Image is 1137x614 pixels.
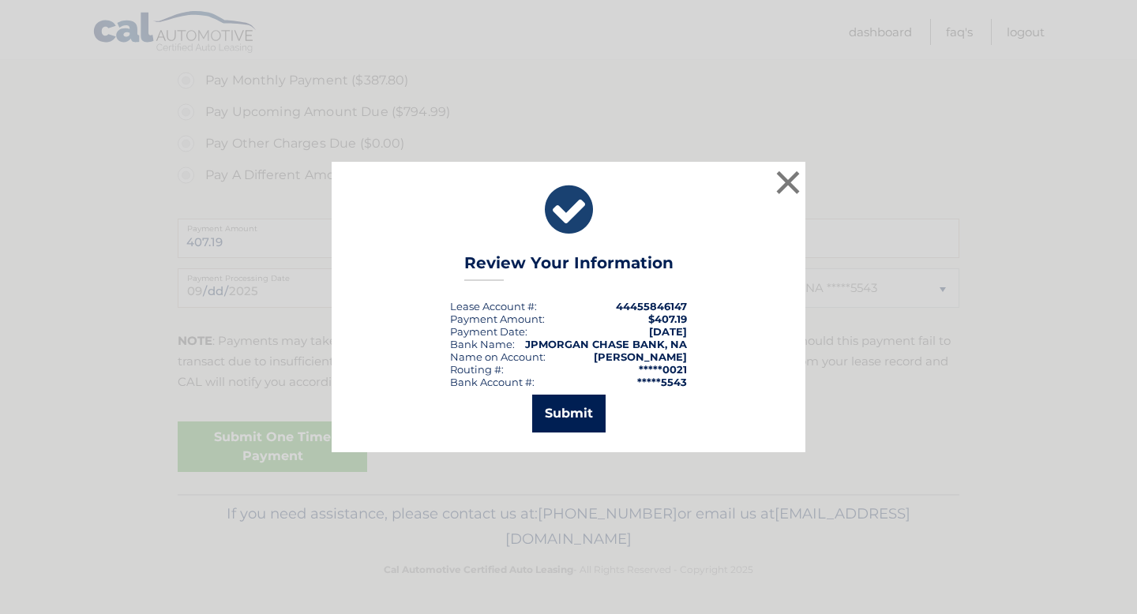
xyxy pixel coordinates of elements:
[616,300,687,313] strong: 44455846147
[648,313,687,325] span: $407.19
[450,350,546,363] div: Name on Account:
[464,253,674,281] h3: Review Your Information
[772,167,804,198] button: ×
[450,363,504,376] div: Routing #:
[450,300,537,313] div: Lease Account #:
[450,376,535,388] div: Bank Account #:
[450,325,527,338] div: :
[532,395,606,432] button: Submit
[594,350,687,363] strong: [PERSON_NAME]
[525,338,687,350] strong: JPMORGAN CHASE BANK, NA
[450,325,525,338] span: Payment Date
[649,325,687,338] span: [DATE]
[450,313,545,325] div: Payment Amount:
[450,338,515,350] div: Bank Name:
